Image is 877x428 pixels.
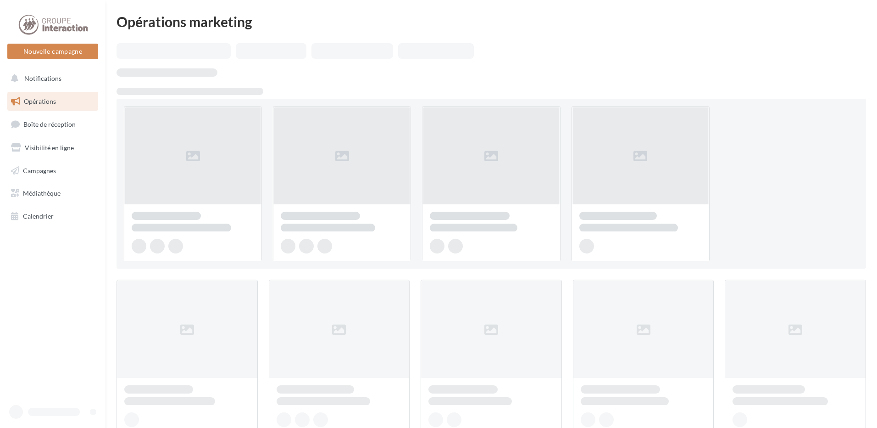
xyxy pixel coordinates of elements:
a: Opérations [6,92,100,111]
span: Calendrier [23,212,54,220]
div: Opérations marketing [117,15,866,28]
a: Visibilité en ligne [6,138,100,158]
a: Calendrier [6,207,100,226]
span: Médiathèque [23,189,61,197]
span: Opérations [24,97,56,105]
a: Campagnes [6,161,100,180]
button: Notifications [6,69,96,88]
a: Médiathèque [6,184,100,203]
span: Boîte de réception [23,120,76,128]
span: Campagnes [23,166,56,174]
span: Notifications [24,74,61,82]
button: Nouvelle campagne [7,44,98,59]
a: Boîte de réception [6,114,100,134]
span: Visibilité en ligne [25,144,74,152]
